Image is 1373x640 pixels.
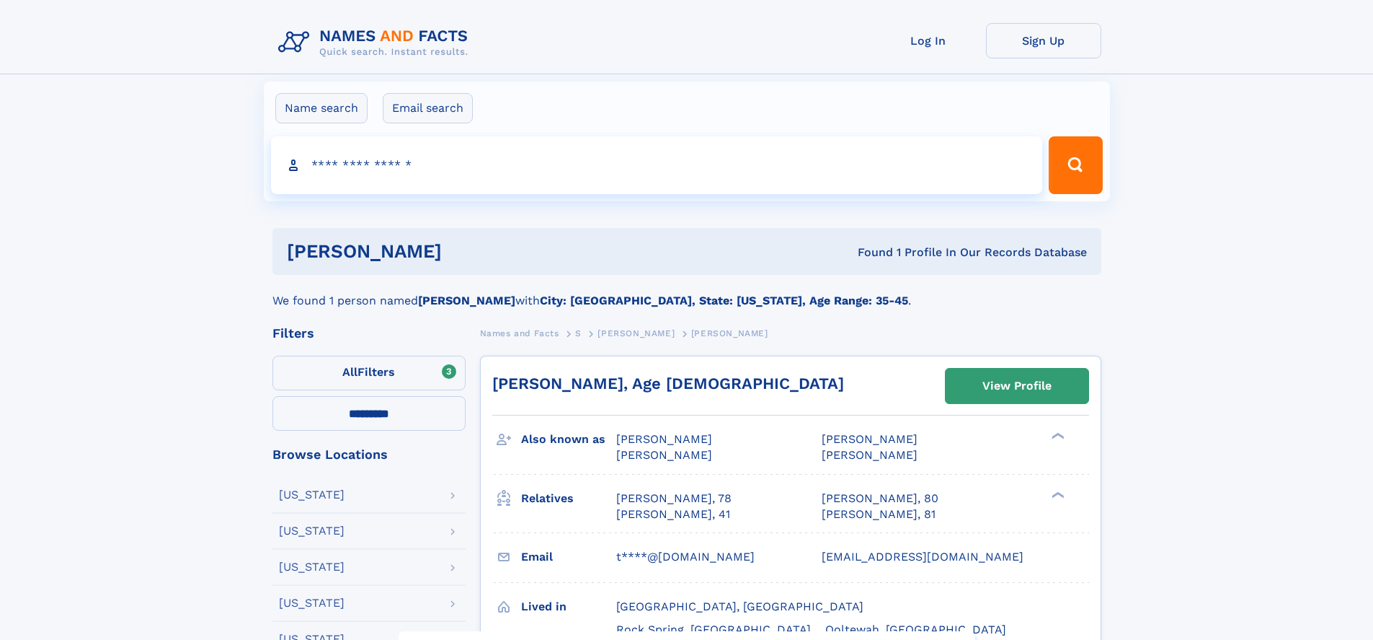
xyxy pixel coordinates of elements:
[272,327,466,340] div: Filters
[275,93,368,123] label: Name search
[521,545,616,569] h3: Email
[271,136,1043,194] input: search input
[272,356,466,390] label: Filters
[825,623,1006,636] span: Ooltewah, [GEOGRAPHIC_DATA]
[272,275,1101,310] div: We found 1 person named with .
[575,324,582,342] a: S
[597,328,675,338] span: [PERSON_NAME]
[1049,136,1102,194] button: Search Button
[616,507,730,522] a: [PERSON_NAME], 41
[822,507,936,522] a: [PERSON_NAME], 81
[272,448,466,461] div: Browse Locations
[521,486,616,511] h3: Relatives
[342,365,357,379] span: All
[946,369,1088,403] a: View Profile
[279,525,345,537] div: [US_STATE]
[691,328,768,338] span: [PERSON_NAME]
[616,491,732,507] a: [PERSON_NAME], 78
[279,561,345,573] div: [US_STATE]
[616,432,712,446] span: [PERSON_NAME]
[492,374,844,393] a: [PERSON_NAME], Age [DEMOGRAPHIC_DATA]
[822,550,1023,564] span: [EMAIL_ADDRESS][DOMAIN_NAME]
[616,600,863,613] span: [GEOGRAPHIC_DATA], [GEOGRAPHIC_DATA]
[279,597,345,609] div: [US_STATE]
[287,242,650,260] h1: [PERSON_NAME]
[480,324,559,342] a: Names and Facts
[272,23,480,62] img: Logo Names and Facts
[649,245,1087,260] div: Found 1 Profile In Our Records Database
[597,324,675,342] a: [PERSON_NAME]
[418,294,515,307] b: [PERSON_NAME]
[540,294,908,307] b: City: [GEOGRAPHIC_DATA], State: [US_STATE], Age Range: 35-45
[1048,490,1065,499] div: ❯
[822,448,917,462] span: [PERSON_NAME]
[575,328,582,338] span: S
[279,489,345,501] div: [US_STATE]
[616,448,712,462] span: [PERSON_NAME]
[822,491,938,507] a: [PERSON_NAME], 80
[616,623,811,636] span: Rock Spring, [GEOGRAPHIC_DATA]
[521,427,616,452] h3: Also known as
[871,23,986,58] a: Log In
[986,23,1101,58] a: Sign Up
[982,369,1052,403] div: View Profile
[521,595,616,619] h3: Lived in
[822,432,917,446] span: [PERSON_NAME]
[383,93,473,123] label: Email search
[1048,431,1065,441] div: ❯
